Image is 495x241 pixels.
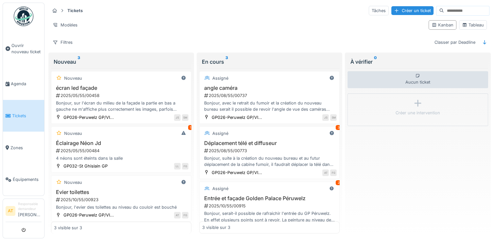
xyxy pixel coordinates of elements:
[63,114,114,120] div: GP026-Peruwelz GP/VI...
[63,212,114,218] div: GP026-Peruwelz GP/VI...
[3,164,44,196] a: Équipements
[54,100,188,112] div: Bonjour, sur l'écran du milieu de la façade la partie en bas a gauche ne m'affiche plus correctem...
[54,224,82,231] div: 3 visible sur 3
[54,140,188,146] h3: Éclairage Néon Jd
[462,22,484,28] div: Tableau
[54,85,188,91] h3: écran led façade
[54,189,188,195] h3: Evier toilettes
[202,210,337,223] div: Bonjour, serait-il possible de rafraichir l'entrée du GP Péruwelz. En effet plusieurs points sont...
[347,71,488,88] div: Aucun ticket
[432,38,478,47] div: Classer par Deadline
[336,180,341,185] div: 2
[64,75,82,81] div: Nouveau
[6,201,42,222] a: AT Responsable demandeur[PERSON_NAME]
[202,140,337,146] h3: Déplacement télé et diffuseur
[54,155,188,161] div: 4 néons sont éteints dans la salle
[203,92,337,99] div: 2025/08/55/00737
[202,155,337,168] div: Bonjour, suite à la création du nouveau bureau et au futur déplacement de la cabine fumoir, il fa...
[225,58,228,66] sup: 3
[322,169,329,176] div: AT
[330,114,337,121] div: SM
[50,38,76,47] div: Filtres
[212,114,262,120] div: GP026-Peruwelz GP/VI...
[396,110,440,116] div: Créer une intervention
[391,6,433,15] div: Créer un ticket
[10,145,42,151] span: Zones
[3,30,44,68] a: Ouvrir nouveau ticket
[330,169,337,176] div: FG
[65,8,85,14] strong: Tickets
[55,92,188,99] div: 2025/05/55/00458
[202,85,337,91] h3: angle caméra
[14,7,33,26] img: Badge_color-CXgf-gQk.svg
[212,185,228,192] div: Assigné
[11,81,42,87] span: Agenda
[64,130,82,137] div: Nouveau
[64,179,82,185] div: Nouveau
[3,100,44,132] a: Tickets
[203,203,337,209] div: 2025/10/55/00915
[202,58,337,66] div: En cours
[11,42,42,55] span: Ouvrir nouveau ticket
[182,114,188,121] div: SM
[374,58,377,66] sup: 0
[174,114,181,121] div: JS
[18,201,42,220] li: [PERSON_NAME]
[202,195,337,201] h3: Entrée et façade Golden Palace Péruwelz
[6,206,15,216] li: AT
[212,169,262,176] div: GP026-Peruwelz GP/VI...
[54,58,189,66] div: Nouveau
[212,75,228,81] div: Assigné
[174,212,181,218] div: AT
[174,163,181,169] div: LL
[350,58,485,66] div: À vérifier
[182,212,188,218] div: FG
[50,20,80,30] div: Modèles
[55,148,188,154] div: 2025/05/55/00484
[18,201,42,212] div: Responsable demandeur
[369,6,389,15] div: Tâches
[202,100,337,112] div: Bonjour, avec le retrait du fumoir et la création du nouveau bureau serait il possible de revoir ...
[13,176,42,183] span: Équipements
[3,132,44,164] a: Zones
[63,163,108,169] div: GP032-St Ghislain GP
[203,148,337,154] div: 2025/08/55/00773
[322,114,329,121] div: JS
[78,58,80,66] sup: 3
[432,22,453,28] div: Kanban
[188,125,193,130] div: 1
[212,130,228,137] div: Assigné
[182,163,188,169] div: FG
[336,125,341,130] div: 3
[54,204,188,210] div: Bonjour, l'evier des toilettes au niveau du couloir est bouché
[3,68,44,100] a: Agenda
[12,113,42,119] span: Tickets
[55,197,188,203] div: 2025/10/55/00923
[202,224,230,231] div: 3 visible sur 3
